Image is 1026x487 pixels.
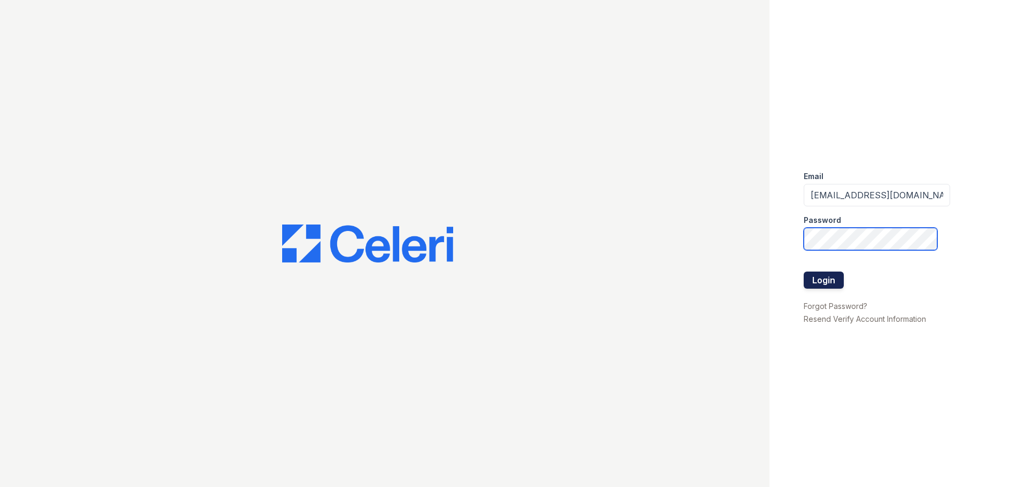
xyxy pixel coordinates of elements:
[804,272,844,289] button: Login
[804,314,926,323] a: Resend Verify Account Information
[804,215,841,226] label: Password
[804,302,867,311] a: Forgot Password?
[804,171,823,182] label: Email
[282,225,453,263] img: CE_Logo_Blue-a8612792a0a2168367f1c8372b55b34899dd931a85d93a1a3d3e32e68fde9ad4.png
